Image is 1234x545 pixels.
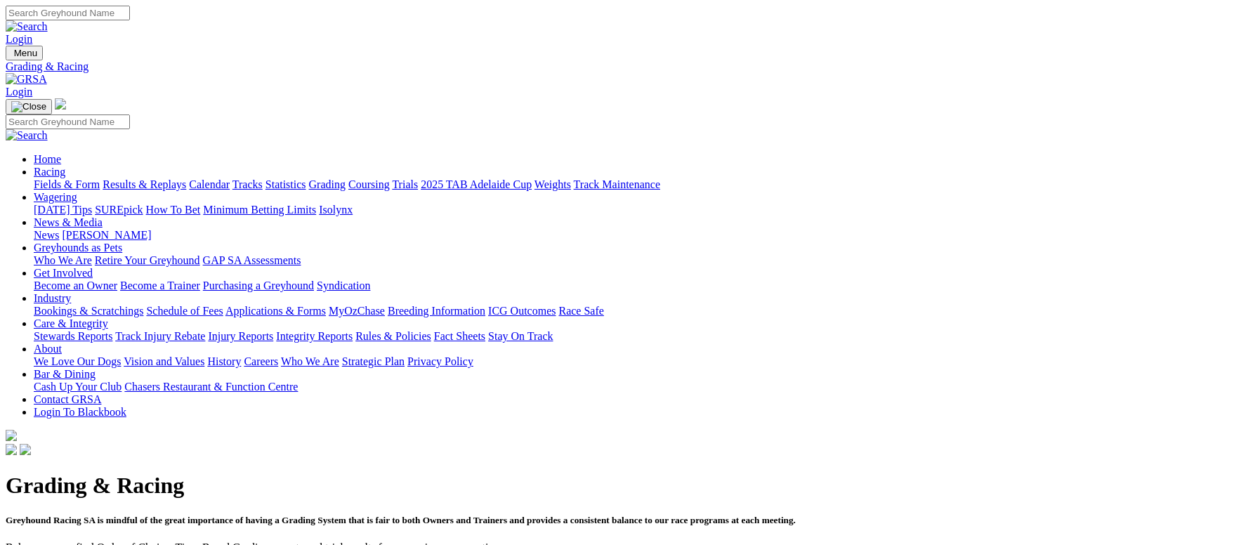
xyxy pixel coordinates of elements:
div: Get Involved [34,280,1228,292]
div: About [34,355,1228,368]
a: Stay On Track [488,330,553,342]
a: Rules & Policies [355,330,431,342]
a: [DATE] Tips [34,204,92,216]
a: Racing [34,166,65,178]
a: Trials [392,178,418,190]
a: Grading & Racing [6,60,1228,73]
a: Cash Up Your Club [34,381,122,393]
img: GRSA [6,73,47,86]
div: Wagering [34,204,1228,216]
h1: Grading & Racing [6,473,1228,499]
a: Who We Are [34,254,92,266]
a: Strategic Plan [342,355,405,367]
a: Retire Your Greyhound [95,254,200,266]
img: Search [6,20,48,33]
a: SUREpick [95,204,143,216]
img: logo-grsa-white.png [6,430,17,441]
a: Statistics [265,178,306,190]
a: Track Maintenance [574,178,660,190]
div: Greyhounds as Pets [34,254,1228,267]
button: Toggle navigation [6,99,52,114]
a: Fields & Form [34,178,100,190]
img: facebook.svg [6,444,17,455]
a: MyOzChase [329,305,385,317]
a: ICG Outcomes [488,305,556,317]
a: Weights [534,178,571,190]
a: Syndication [317,280,370,291]
a: Calendar [189,178,230,190]
a: Grading [309,178,346,190]
input: Search [6,114,130,129]
img: logo-grsa-white.png [55,98,66,110]
div: Care & Integrity [34,330,1228,343]
a: Become a Trainer [120,280,200,291]
a: Track Injury Rebate [115,330,205,342]
a: Schedule of Fees [146,305,223,317]
a: News & Media [34,216,103,228]
a: Login [6,86,32,98]
a: Fact Sheets [434,330,485,342]
a: Isolynx [319,204,353,216]
a: Bar & Dining [34,368,96,380]
a: Become an Owner [34,280,117,291]
img: Search [6,129,48,142]
a: Contact GRSA [34,393,101,405]
a: Industry [34,292,71,304]
a: Applications & Forms [225,305,326,317]
a: About [34,343,62,355]
a: Privacy Policy [407,355,473,367]
a: Tracks [232,178,263,190]
a: GAP SA Assessments [203,254,301,266]
a: Integrity Reports [276,330,353,342]
a: 2025 TAB Adelaide Cup [421,178,532,190]
div: Bar & Dining [34,381,1228,393]
a: Home [34,153,61,165]
a: Login [6,33,32,45]
a: Vision and Values [124,355,204,367]
a: Breeding Information [388,305,485,317]
a: Bookings & Scratchings [34,305,143,317]
a: Purchasing a Greyhound [203,280,314,291]
a: Results & Replays [103,178,186,190]
h5: Greyhound Racing SA is mindful of the great importance of having a Grading System that is fair to... [6,515,1228,526]
a: How To Bet [146,204,201,216]
a: [PERSON_NAME] [62,229,151,241]
div: Industry [34,305,1228,317]
a: Injury Reports [208,330,273,342]
a: Care & Integrity [34,317,108,329]
a: Careers [244,355,278,367]
a: Stewards Reports [34,330,112,342]
a: Wagering [34,191,77,203]
a: Race Safe [558,305,603,317]
button: Toggle navigation [6,46,43,60]
a: Who We Are [281,355,339,367]
span: Menu [14,48,37,58]
a: Login To Blackbook [34,406,126,418]
input: Search [6,6,130,20]
a: Chasers Restaurant & Function Centre [124,381,298,393]
img: twitter.svg [20,444,31,455]
a: We Love Our Dogs [34,355,121,367]
a: Minimum Betting Limits [203,204,316,216]
div: News & Media [34,229,1228,242]
a: Greyhounds as Pets [34,242,122,254]
a: News [34,229,59,241]
a: Coursing [348,178,390,190]
div: Racing [34,178,1228,191]
a: Get Involved [34,267,93,279]
img: Close [11,101,46,112]
a: History [207,355,241,367]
